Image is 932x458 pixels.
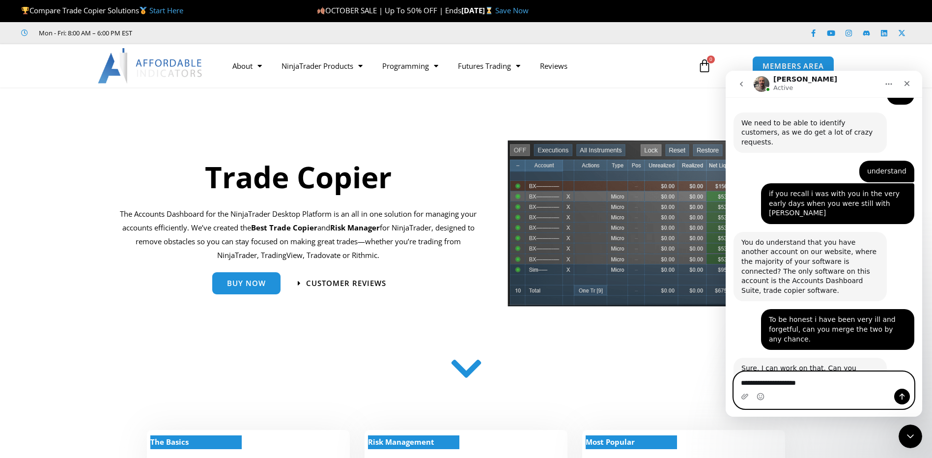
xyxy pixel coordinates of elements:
a: Reviews [530,55,577,77]
a: Programming [372,55,448,77]
a: Futures Trading [448,55,530,77]
p: The Accounts Dashboard for the NinjaTrader Desktop Platform is an all in one solution for managin... [120,207,477,262]
strong: The Basics [150,437,189,447]
span: 0 [707,56,715,63]
strong: Risk Manager [330,223,380,232]
a: Customer Reviews [298,280,386,287]
img: tradecopier | Affordable Indicators – NinjaTrader [507,139,793,315]
iframe: Customer reviews powered by Trustpilot [146,28,293,38]
img: ⌛ [485,7,493,14]
b: Best Trade Copier [251,223,317,232]
img: 🏆 [22,7,29,14]
nav: Menu [223,55,686,77]
span: Buy Now [227,280,266,287]
strong: Most Popular [586,437,635,447]
span: OCTOBER SALE | Up To 50% OFF | Ends [317,5,461,15]
a: About [223,55,272,77]
span: Customer Reviews [306,280,386,287]
iframe: Intercom live chat [726,71,922,417]
a: Save Now [495,5,529,15]
span: Compare Trade Copier Solutions [21,5,183,15]
a: 0 [683,52,726,80]
strong: Risk Management [368,437,434,447]
a: MEMBERS AREA [752,56,834,76]
a: NinjaTrader Products [272,55,372,77]
h1: Trade Copier [120,156,477,198]
img: LogoAI | Affordable Indicators – NinjaTrader [98,48,203,84]
img: 🥇 [140,7,147,14]
a: Buy Now [212,272,281,294]
a: Start Here [149,5,183,15]
span: MEMBERS AREA [763,62,824,70]
iframe: Intercom live chat [899,425,922,448]
img: 🍂 [317,7,325,14]
span: Mon - Fri: 8:00 AM – 6:00 PM EST [36,27,132,39]
strong: [DATE] [461,5,495,15]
